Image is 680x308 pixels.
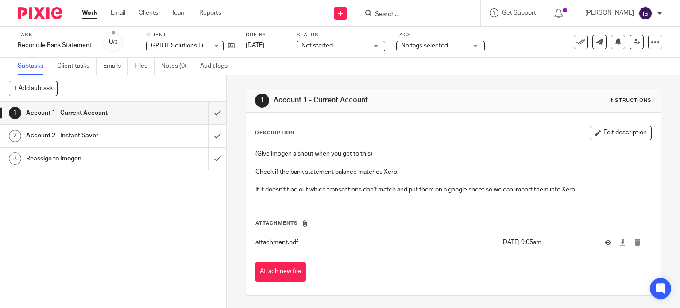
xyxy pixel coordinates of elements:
[161,58,193,75] a: Notes (0)
[255,262,306,282] button: Attach new file
[9,152,21,165] div: 3
[246,31,286,39] label: Due by
[255,168,652,176] p: Check if the bank statement balance matches Xero.
[9,130,21,142] div: 2
[135,58,155,75] a: Files
[111,8,125,17] a: Email
[255,221,298,226] span: Attachments
[590,126,652,140] button: Edit description
[139,8,158,17] a: Clients
[246,42,264,48] span: [DATE]
[609,97,652,104] div: Instructions
[18,41,92,50] div: Reconcile Bank Statement
[26,129,142,142] h1: Account 2 - Instant Saver
[200,58,234,75] a: Audit logs
[501,238,591,247] p: [DATE] 9:05am
[401,43,448,49] span: No tags selected
[151,43,219,49] span: GPB IT Solutions Limited
[502,10,536,16] span: Get Support
[57,58,97,75] a: Client tasks
[374,11,454,19] input: Search
[9,107,21,119] div: 1
[301,43,333,49] span: Not started
[585,8,634,17] p: [PERSON_NAME]
[18,7,62,19] img: Pixie
[255,238,497,247] p: attachment.pdf
[171,8,186,17] a: Team
[255,149,652,158] p: (Give Imogen a shout when you get to this)
[18,31,92,39] label: Task
[638,6,653,20] img: svg%3E
[82,8,97,17] a: Work
[255,185,652,194] p: If it doesn't find out which transactions don't match and put them on a google sheet so we can im...
[26,152,142,165] h1: Reassign to Imogen
[109,37,118,47] div: 0
[18,58,50,75] a: Subtasks
[255,94,269,108] div: 1
[297,31,385,39] label: Status
[9,81,58,96] button: + Add subtask
[255,129,294,136] p: Description
[274,96,472,105] h1: Account 1 - Current Account
[26,106,142,120] h1: Account 1 - Current Account
[396,31,485,39] label: Tags
[113,40,118,45] small: /3
[199,8,221,17] a: Reports
[619,238,626,247] a: Download
[146,31,235,39] label: Client
[103,58,128,75] a: Emails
